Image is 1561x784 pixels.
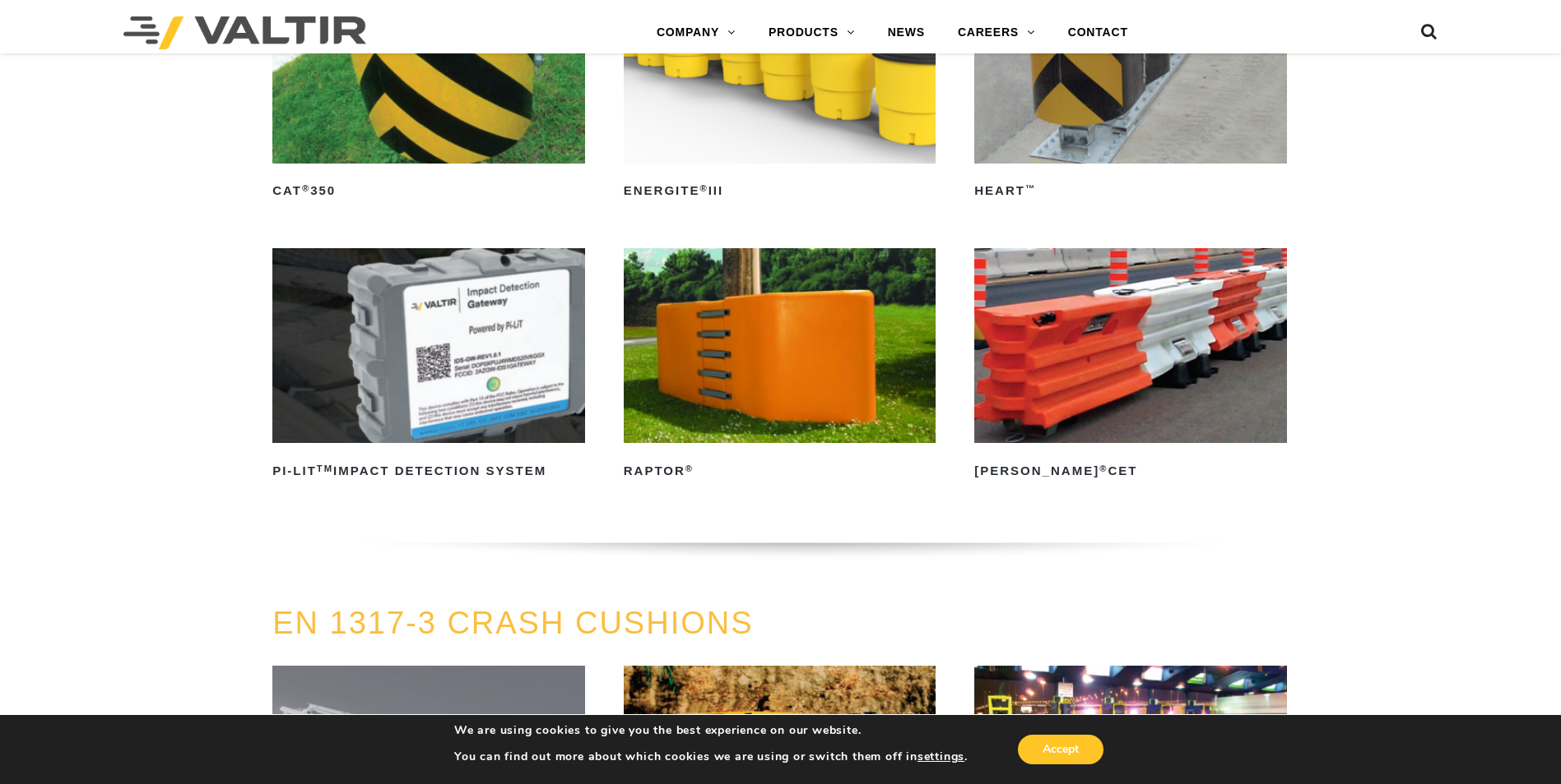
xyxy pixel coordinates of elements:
[1099,463,1108,473] sup: ®
[640,16,752,49] a: COMPANY
[1018,735,1103,764] button: Accept
[302,183,310,193] sup: ®
[974,248,1287,484] a: [PERSON_NAME]®CET
[918,749,964,764] button: settings
[624,248,936,484] a: RAPTOR®
[871,16,941,49] a: NEWS
[272,606,753,640] a: EN 1317-3 CRASH CUSHIONS
[454,723,968,738] p: We are using cookies to give you the best experience on our website.
[123,16,366,49] img: Valtir
[1052,16,1145,49] a: CONTACT
[1025,183,1036,193] sup: ™
[624,458,936,484] h2: RAPTOR
[974,458,1287,484] h2: [PERSON_NAME] CET
[454,749,968,764] p: You can find out more about which cookies we are using or switch them off in .
[752,16,871,49] a: PRODUCTS
[272,248,585,484] a: PI-LITTMImpact Detection System
[941,16,1052,49] a: CAREERS
[699,183,708,193] sup: ®
[624,178,936,205] h2: ENERGITE III
[685,463,694,473] sup: ®
[272,458,585,484] h2: PI-LIT Impact Detection System
[272,178,585,205] h2: CAT 350
[317,463,333,473] sup: TM
[974,178,1287,205] h2: HEART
